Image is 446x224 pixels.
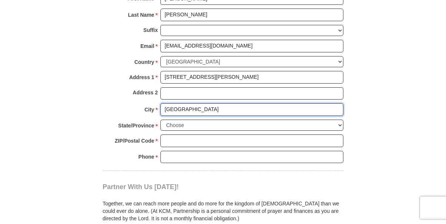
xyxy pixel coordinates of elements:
[134,57,154,67] strong: Country
[103,183,179,191] span: Partner With Us [DATE]!
[129,72,154,82] strong: Address 1
[140,41,154,51] strong: Email
[139,152,154,162] strong: Phone
[118,120,154,131] strong: State/Province
[128,10,154,20] strong: Last Name
[133,87,158,98] strong: Address 2
[143,25,158,35] strong: Suffix
[115,136,154,146] strong: ZIP/Postal Code
[144,104,154,115] strong: City
[103,200,343,222] p: Together, we can reach more people and do more for the kingdom of [DEMOGRAPHIC_DATA] than we coul...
